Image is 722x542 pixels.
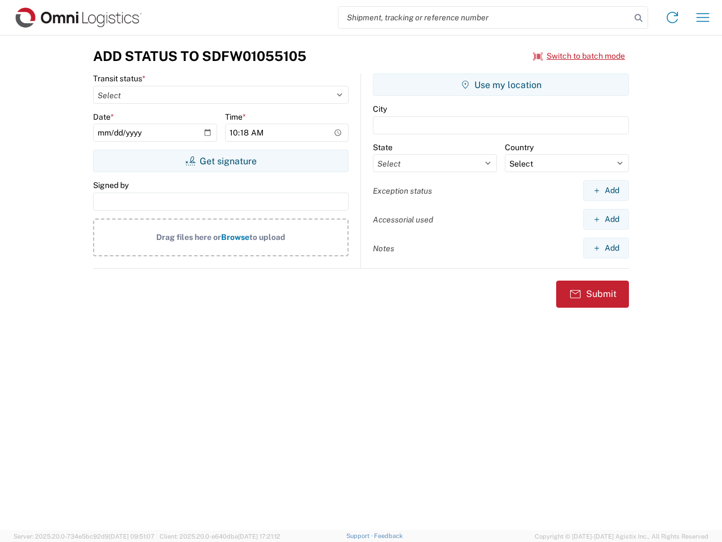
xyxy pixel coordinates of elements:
button: Add [583,209,629,230]
button: Get signature [93,150,349,172]
button: Switch to batch mode [533,47,625,65]
button: Use my location [373,73,629,96]
label: Date [93,112,114,122]
span: Server: 2025.20.0-734e5bc92d9 [14,533,155,540]
span: Client: 2025.20.0-e640dba [160,533,280,540]
span: Browse [221,233,249,242]
label: City [373,104,387,114]
button: Add [583,180,629,201]
button: Submit [556,281,629,308]
h3: Add Status to SDFW01055105 [93,48,306,64]
span: [DATE] 17:21:12 [238,533,280,540]
label: Country [505,142,534,152]
span: Copyright © [DATE]-[DATE] Agistix Inc., All Rights Reserved [535,531,708,541]
label: Signed by [93,180,129,190]
span: to upload [249,233,285,242]
a: Feedback [374,532,403,539]
label: Exception status [373,186,432,196]
label: State [373,142,393,152]
input: Shipment, tracking or reference number [338,7,631,28]
label: Transit status [93,73,146,84]
button: Add [583,238,629,259]
label: Accessorial used [373,215,433,225]
span: [DATE] 09:51:07 [109,533,155,540]
span: Drag files here or [156,233,221,242]
label: Notes [373,243,394,253]
label: Time [225,112,246,122]
a: Support [346,532,375,539]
